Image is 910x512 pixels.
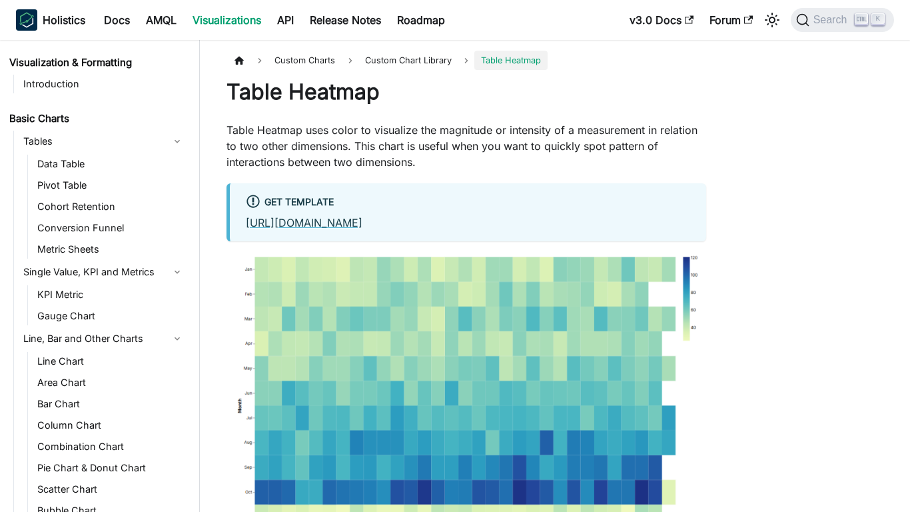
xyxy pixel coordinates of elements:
a: Single Value, KPI and Metrics [19,261,188,283]
a: Forum [701,9,761,31]
a: Roadmap [389,9,453,31]
a: Bar Chart [33,395,188,413]
a: Metric Sheets [33,240,188,259]
a: Tables [19,131,188,152]
a: Home page [227,51,252,70]
a: API [269,9,302,31]
b: Holistics [43,12,85,28]
span: Custom Charts [268,51,342,70]
a: Cohort Retention [33,197,188,216]
a: Conversion Funnel [33,219,188,237]
a: [URL][DOMAIN_NAME] [246,216,362,229]
a: Visualizations [185,9,269,31]
kbd: K [871,13,885,25]
a: Line Chart [33,352,188,371]
span: Search [809,14,855,26]
a: v3.0 Docs [622,9,701,31]
a: Gauge Chart [33,307,188,325]
div: Get Template [246,194,690,211]
a: AMQL [138,9,185,31]
a: Pie Chart & Donut Chart [33,459,188,477]
a: Release Notes [302,9,389,31]
span: Table Heatmap [474,51,548,70]
a: Data Table [33,155,188,173]
button: Search (Ctrl+K) [791,8,894,32]
a: Area Chart [33,373,188,392]
img: Holistics [16,9,37,31]
h1: Table Heatmap [227,79,706,105]
a: Line, Bar and Other Charts [19,328,188,349]
a: Docs [96,9,138,31]
a: Visualization & Formatting [5,53,188,72]
a: Combination Chart [33,437,188,456]
a: KPI Metric [33,285,188,304]
nav: Breadcrumbs [227,51,706,70]
a: Custom Chart Library [358,51,458,70]
a: Pivot Table [33,176,188,195]
a: Basic Charts [5,109,188,128]
a: Column Chart [33,416,188,435]
button: Switch between dark and light mode (currently light mode) [761,9,783,31]
p: Table Heatmap uses color to visualize the magnitude or intensity of a measurement in relation to ... [227,122,706,170]
a: Introduction [19,75,188,93]
a: Scatter Chart [33,480,188,499]
span: Custom Chart Library [365,55,452,65]
a: HolisticsHolistics [16,9,85,31]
